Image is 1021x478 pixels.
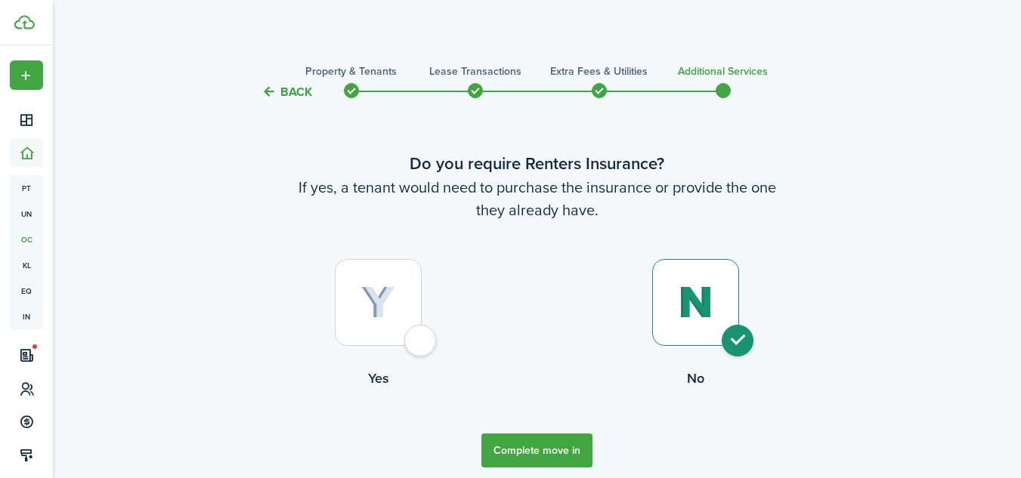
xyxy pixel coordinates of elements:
[10,278,43,304] a: eq
[305,63,397,79] h3: Property & Tenants
[14,15,35,29] img: TenantCloud
[678,286,713,319] img: No (selected)
[10,304,43,329] a: in
[10,175,43,201] a: pt
[361,286,395,319] img: Yes
[10,227,43,252] a: oc
[429,63,521,79] h3: Lease Transactions
[550,63,648,79] h3: Extra fees & Utilities
[261,84,312,100] button: Back
[10,201,43,227] a: un
[220,369,537,388] control-radio-card-title: Yes
[220,176,855,221] wizard-step-header-description: If yes, a tenant would need to purchase the insurance or provide the one they already have.
[537,369,855,388] control-radio-card-title: No
[678,63,768,79] h3: Additional Services
[481,433,592,467] button: Complete move in
[10,252,43,278] a: kl
[220,151,855,176] wizard-step-header-title: Do you require Renters Insurance?
[10,60,43,90] button: Open menu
